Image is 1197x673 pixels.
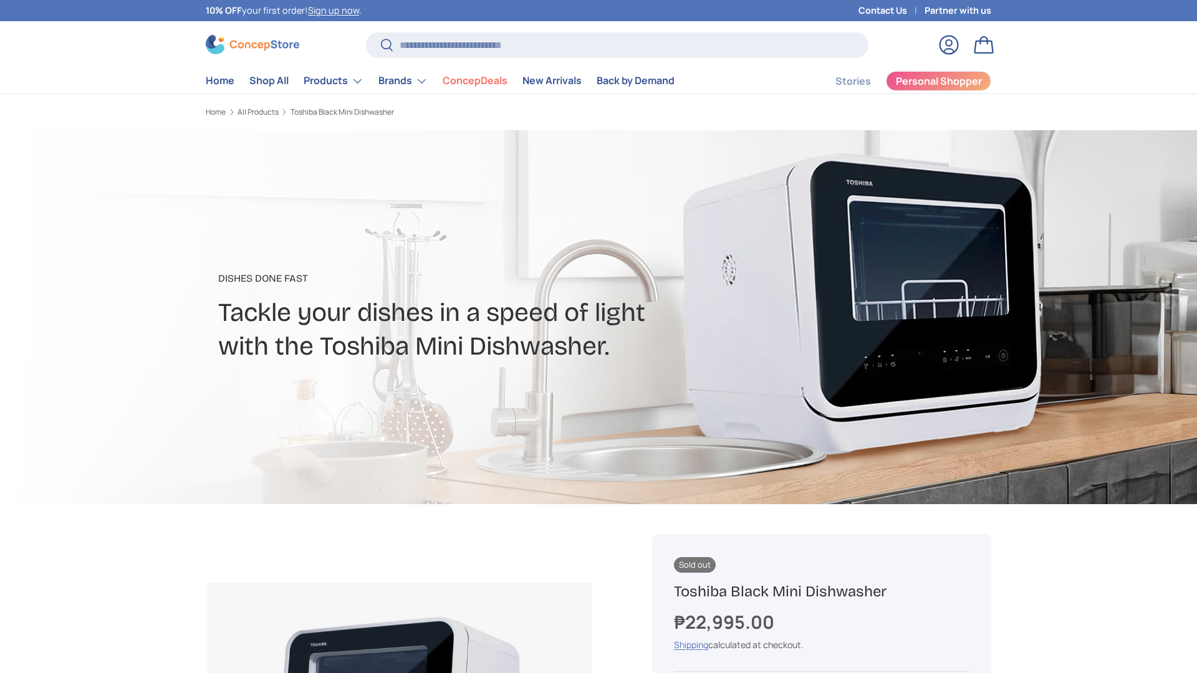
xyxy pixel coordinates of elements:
[896,76,982,86] span: Personal Shopper
[674,638,969,651] div: calculated at checkout.
[206,69,675,93] nav: Primary
[206,107,622,118] nav: Breadcrumbs
[674,582,969,601] h1: Toshiba Black Mini Dishwasher
[296,69,371,93] summary: Products
[597,69,675,93] a: Back by Demand
[835,69,871,93] a: Stories
[291,108,394,116] a: Toshiba Black Mini Dishwasher
[674,609,777,634] strong: ₱22,995.00
[218,296,697,363] h2: Tackle your dishes in a speed of light with the Toshiba Mini Dishwasher.
[218,271,697,286] p: Dishes Done Fast​
[206,108,226,116] a: Home
[858,4,925,17] a: Contact Us
[925,4,991,17] a: Partner with us
[249,69,289,93] a: Shop All
[522,69,582,93] a: New Arrivals
[674,557,716,573] span: Sold out
[674,639,708,651] a: Shipping
[206,69,234,93] a: Home
[304,69,363,93] a: Products
[308,4,359,16] a: Sign up now
[206,4,362,17] p: your first order! .
[238,108,279,116] a: All Products
[886,71,991,91] a: Personal Shopper
[805,69,991,93] nav: Secondary
[371,69,435,93] summary: Brands
[206,4,242,16] strong: 10% OFF
[443,69,507,93] a: ConcepDeals
[206,35,299,54] img: ConcepStore
[378,69,428,93] a: Brands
